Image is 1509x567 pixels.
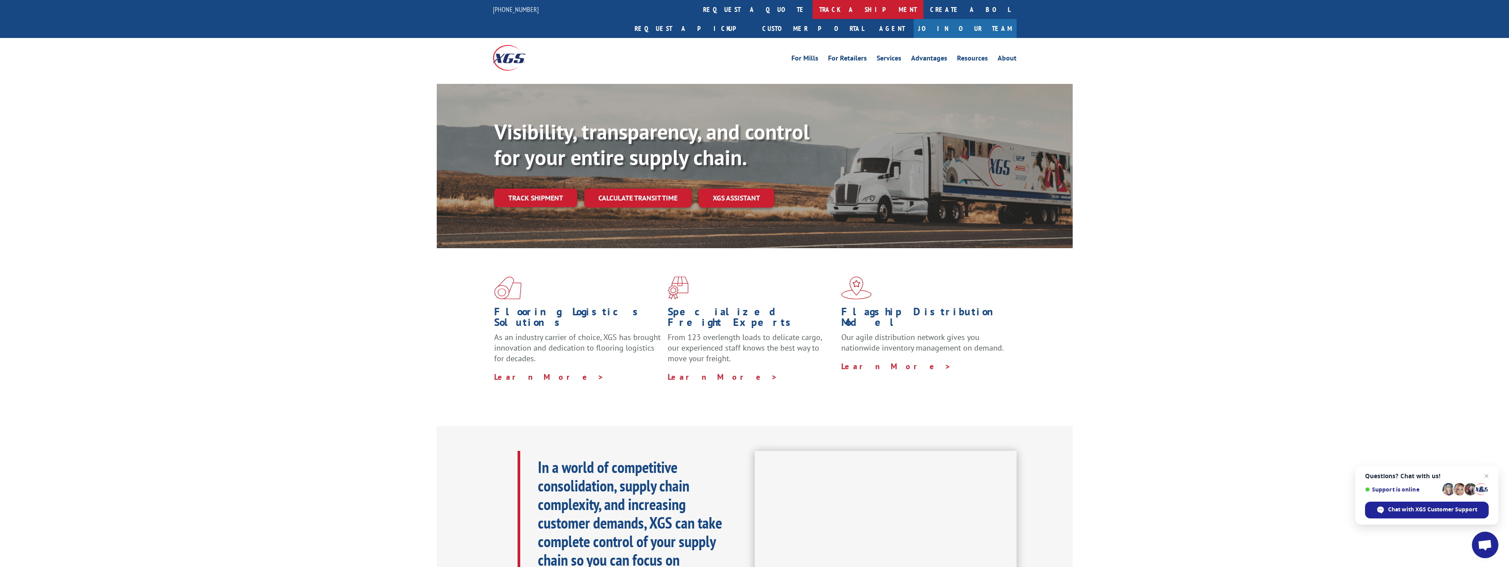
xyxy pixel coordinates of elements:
[494,332,661,363] span: As an industry carrier of choice, XGS has brought innovation and dedication to flooring logistics...
[494,372,604,382] a: Learn More >
[914,19,1017,38] a: Join Our Team
[1365,472,1489,480] span: Questions? Chat with us!
[841,361,951,371] a: Learn More >
[756,19,870,38] a: Customer Portal
[998,55,1017,64] a: About
[841,332,1004,353] span: Our agile distribution network gives you nationwide inventory management on demand.
[911,55,947,64] a: Advantages
[494,306,661,332] h1: Flooring Logistics Solutions
[494,189,577,207] a: Track shipment
[668,306,835,332] h1: Specialized Freight Experts
[493,5,539,14] a: [PHONE_NUMBER]
[870,19,914,38] a: Agent
[1365,502,1489,518] span: Chat with XGS Customer Support
[1365,486,1439,493] span: Support is online
[1388,506,1477,514] span: Chat with XGS Customer Support
[791,55,818,64] a: For Mills
[877,55,901,64] a: Services
[699,189,774,208] a: XGS ASSISTANT
[628,19,756,38] a: Request a pickup
[841,306,1008,332] h1: Flagship Distribution Model
[841,276,872,299] img: xgs-icon-flagship-distribution-model-red
[584,189,692,208] a: Calculate transit time
[494,276,522,299] img: xgs-icon-total-supply-chain-intelligence-red
[1472,532,1498,558] a: Open chat
[668,372,778,382] a: Learn More >
[668,332,835,371] p: From 123 overlength loads to delicate cargo, our experienced staff knows the best way to move you...
[668,276,688,299] img: xgs-icon-focused-on-flooring-red
[957,55,988,64] a: Resources
[494,118,809,171] b: Visibility, transparency, and control for your entire supply chain.
[828,55,867,64] a: For Retailers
